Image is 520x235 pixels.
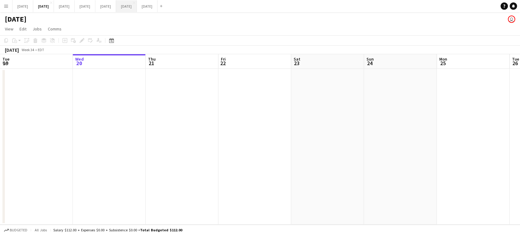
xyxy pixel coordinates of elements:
a: View [2,25,16,33]
button: [DATE] [137,0,157,12]
button: Budgeted [3,227,28,233]
a: Jobs [30,25,44,33]
span: 20 [74,60,84,67]
span: Comms [48,26,62,32]
span: 23 [293,60,300,67]
span: Total Budgeted $112.00 [140,228,182,232]
span: Jobs [33,26,42,32]
a: Edit [17,25,29,33]
button: [DATE] [33,0,54,12]
span: View [5,26,13,32]
div: Salary $112.00 + Expenses $0.00 + Subsistence $0.00 = [53,228,182,232]
span: Thu [148,56,156,62]
span: Sun [366,56,374,62]
a: Comms [45,25,64,33]
h1: [DATE] [5,15,27,24]
div: EDT [38,47,44,52]
button: [DATE] [75,0,95,12]
div: [DATE] [5,47,19,53]
span: 19 [2,60,9,67]
span: All jobs [34,228,48,232]
span: 25 [438,60,447,67]
span: Week 34 [20,47,35,52]
span: Edit [19,26,27,32]
span: Fri [221,56,226,62]
span: 26 [511,60,519,67]
span: Sat [294,56,300,62]
span: Tue [512,56,519,62]
span: 24 [366,60,374,67]
span: Wed [75,56,84,62]
button: [DATE] [12,0,33,12]
button: [DATE] [54,0,75,12]
span: Tue [2,56,9,62]
span: Mon [439,56,447,62]
span: 21 [147,60,156,67]
button: [DATE] [116,0,137,12]
span: 22 [220,60,226,67]
app-user-avatar: Jolanta Rokowski [508,16,515,23]
span: Budgeted [10,228,27,232]
button: [DATE] [95,0,116,12]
